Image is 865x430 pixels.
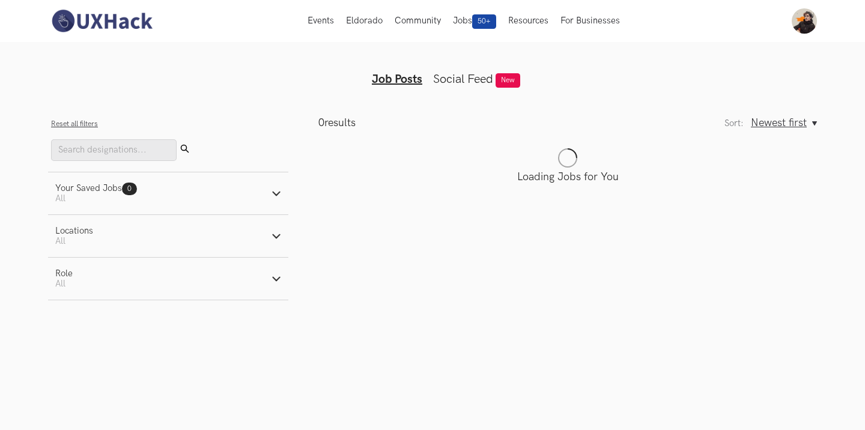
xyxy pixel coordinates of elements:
[318,117,356,129] p: results
[751,117,807,129] span: Newest first
[792,8,817,34] img: Your profile pic
[48,258,288,300] button: RoleAll
[51,139,177,161] input: Search
[55,236,65,246] span: All
[55,279,65,289] span: All
[724,118,744,129] label: Sort:
[433,72,493,86] a: Social Feed
[48,215,288,257] button: LocationsAll
[751,117,817,129] button: Newest first, Sort:
[55,183,137,193] div: Your Saved Jobs
[472,14,496,29] span: 50+
[202,53,663,86] ul: Tabs Interface
[55,268,73,279] div: Role
[48,8,155,34] img: UXHack-logo.png
[51,120,98,129] button: Reset all filters
[127,184,132,193] span: 0
[55,193,65,204] span: All
[496,73,520,88] span: New
[318,171,817,183] p: Loading Jobs for You
[55,226,93,236] div: Locations
[372,72,422,86] a: Job Posts
[48,172,288,214] button: Your Saved Jobs0 All
[318,117,324,129] span: 0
